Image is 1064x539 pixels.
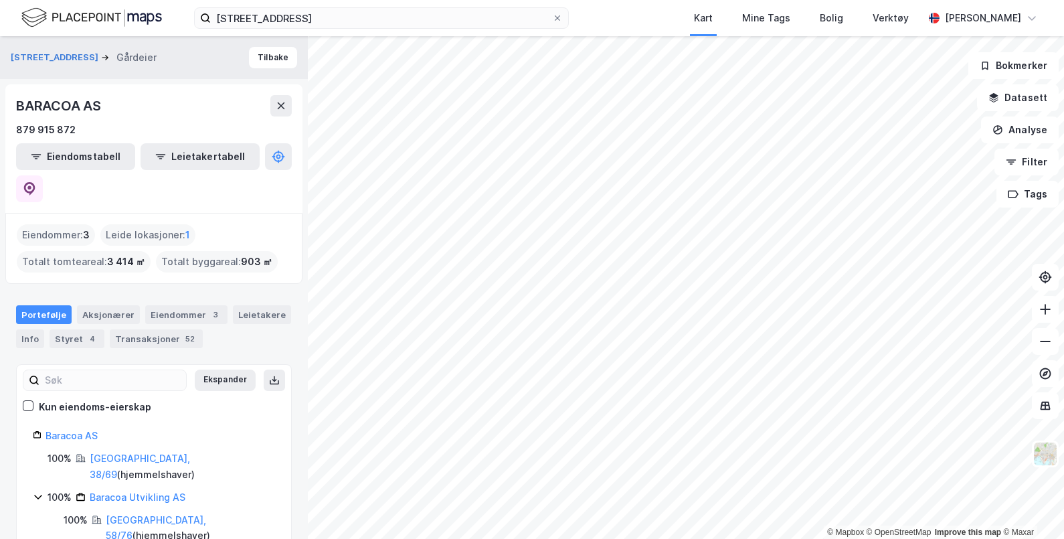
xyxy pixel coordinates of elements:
[996,181,1059,208] button: Tags
[249,47,297,68] button: Tilbake
[233,305,291,324] div: Leietakere
[211,8,552,28] input: Søk på adresse, matrikkel, gårdeiere, leietakere eller personer
[107,254,145,270] span: 3 414 ㎡
[827,528,864,537] a: Mapbox
[156,251,278,273] div: Totalt byggareal :
[981,117,1059,143] button: Analyse
[116,50,157,66] div: Gårdeier
[145,305,228,324] div: Eiendommer
[90,451,275,483] div: ( hjemmelshaver )
[64,512,88,528] div: 100%
[873,10,909,26] div: Verktøy
[141,143,260,170] button: Leietakertabell
[50,329,104,348] div: Styret
[21,6,162,29] img: logo.f888ab2527a4732fd821a326f86c7f29.svg
[820,10,843,26] div: Bolig
[994,149,1059,175] button: Filter
[48,451,72,467] div: 100%
[867,528,932,537] a: OpenStreetMap
[945,10,1021,26] div: [PERSON_NAME]
[46,430,98,441] a: Baracoa AS
[110,329,203,348] div: Transaksjoner
[90,453,190,480] a: [GEOGRAPHIC_DATA], 38/69
[16,143,135,170] button: Eiendomstabell
[183,332,197,345] div: 52
[39,399,151,415] div: Kun eiendoms-eierskap
[997,475,1064,539] iframe: Chat Widget
[39,370,186,390] input: Søk
[16,305,72,324] div: Portefølje
[694,10,713,26] div: Kart
[16,122,76,138] div: 879 915 872
[195,370,256,391] button: Ekspander
[90,491,185,503] a: Baracoa Utvikling AS
[17,251,151,273] div: Totalt tomteareal :
[11,51,101,64] button: [STREET_ADDRESS]
[968,52,1059,79] button: Bokmerker
[77,305,140,324] div: Aksjonærer
[185,227,190,243] span: 1
[100,224,195,246] div: Leide lokasjoner :
[48,489,72,506] div: 100%
[17,224,95,246] div: Eiendommer :
[742,10,790,26] div: Mine Tags
[86,332,99,345] div: 4
[16,329,44,348] div: Info
[977,84,1059,111] button: Datasett
[16,95,104,117] div: BARACOA AS
[935,528,1001,537] a: Improve this map
[241,254,272,270] span: 903 ㎡
[1033,441,1058,467] img: Z
[83,227,90,243] span: 3
[209,308,222,321] div: 3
